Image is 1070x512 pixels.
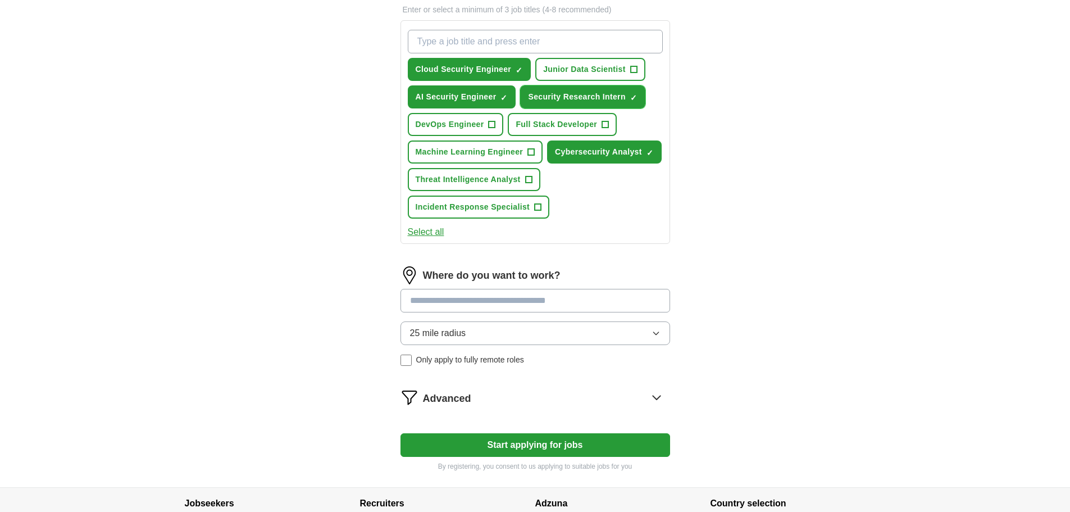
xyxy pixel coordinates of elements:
span: Cybersecurity Analyst [555,146,642,158]
span: Threat Intelligence Analyst [416,174,521,185]
button: Machine Learning Engineer [408,141,543,164]
button: Cybersecurity Analyst✓ [547,141,662,164]
img: filter [400,388,418,406]
span: Incident Response Specialist [416,201,530,213]
span: Advanced [423,391,471,406]
img: location.png [400,266,418,284]
button: Select all [408,225,444,239]
label: Where do you want to work? [423,268,561,283]
button: 25 mile radius [400,321,670,345]
button: Junior Data Scientist [535,58,645,81]
span: DevOps Engineer [416,119,484,130]
input: Only apply to fully remote roles [400,355,412,366]
button: Start applying for jobs [400,433,670,457]
span: Junior Data Scientist [543,64,626,75]
button: Incident Response Specialist [408,196,550,219]
button: AI Security Engineer✓ [408,85,516,108]
span: Security Research Intern [528,91,625,103]
button: DevOps Engineer [408,113,504,136]
span: AI Security Engineer [416,91,497,103]
span: Cloud Security Engineer [416,64,512,75]
button: Security Research Intern✓ [520,85,645,108]
input: Type a job title and press enter [408,30,663,53]
span: 25 mile radius [410,327,466,340]
span: ✓ [646,148,653,157]
span: ✓ [630,93,637,102]
span: Full Stack Developer [516,119,597,130]
button: Full Stack Developer [508,113,617,136]
button: Cloud Security Engineer✓ [408,58,531,81]
span: Machine Learning Engineer [416,146,523,158]
span: ✓ [516,66,522,75]
p: Enter or select a minimum of 3 job titles (4-8 recommended) [400,4,670,16]
span: ✓ [500,93,507,102]
button: Threat Intelligence Analyst [408,168,540,191]
span: Only apply to fully remote roles [416,354,524,366]
p: By registering, you consent to us applying to suitable jobs for you [400,461,670,472]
